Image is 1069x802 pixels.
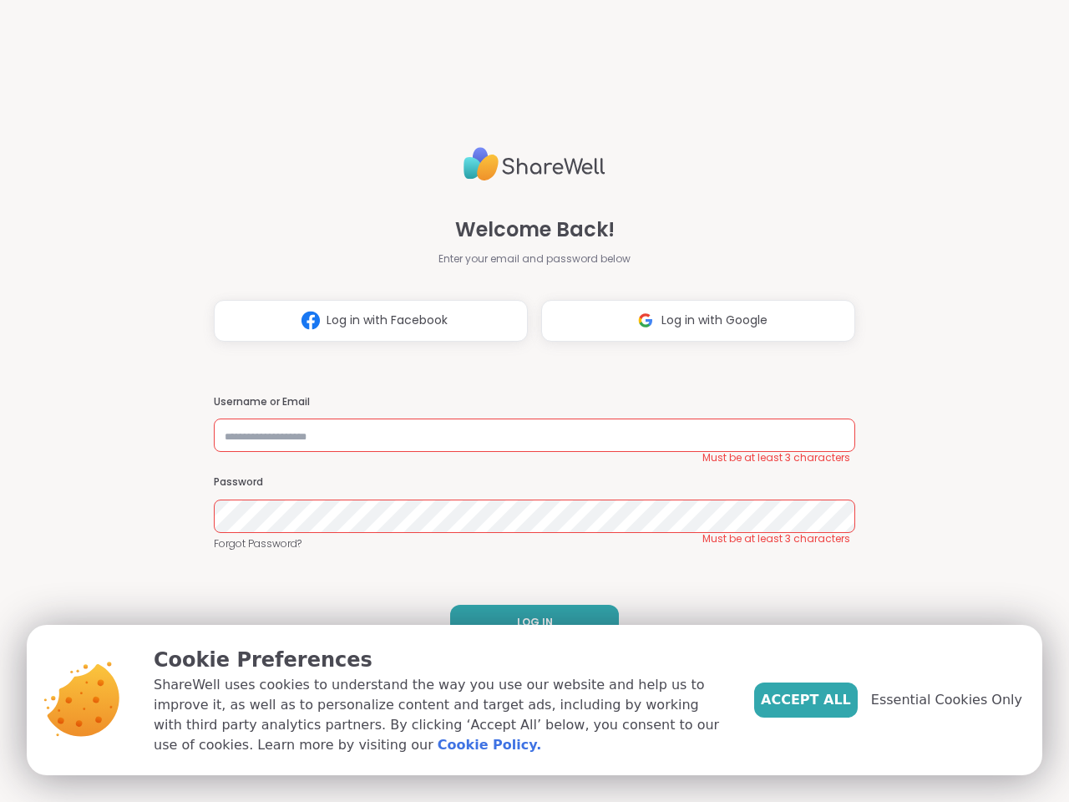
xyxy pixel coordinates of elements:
[661,312,768,329] span: Log in with Google
[464,140,605,188] img: ShareWell Logo
[154,645,727,675] p: Cookie Preferences
[438,251,631,266] span: Enter your email and password below
[630,305,661,336] img: ShareWell Logomark
[327,312,448,329] span: Log in with Facebook
[214,395,855,409] h3: Username or Email
[702,532,850,546] span: Must be at least 3 characters
[702,451,850,464] span: Must be at least 3 characters
[517,615,553,630] span: LOG IN
[871,690,1022,710] span: Essential Cookies Only
[438,735,541,755] a: Cookie Policy.
[455,215,615,245] span: Welcome Back!
[214,536,855,551] a: Forgot Password?
[154,675,727,755] p: ShareWell uses cookies to understand the way you use our website and help us to improve it, as we...
[761,690,851,710] span: Accept All
[450,605,619,640] button: LOG IN
[214,475,855,490] h3: Password
[295,305,327,336] img: ShareWell Logomark
[541,300,855,342] button: Log in with Google
[754,683,858,718] button: Accept All
[214,300,528,342] button: Log in with Facebook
